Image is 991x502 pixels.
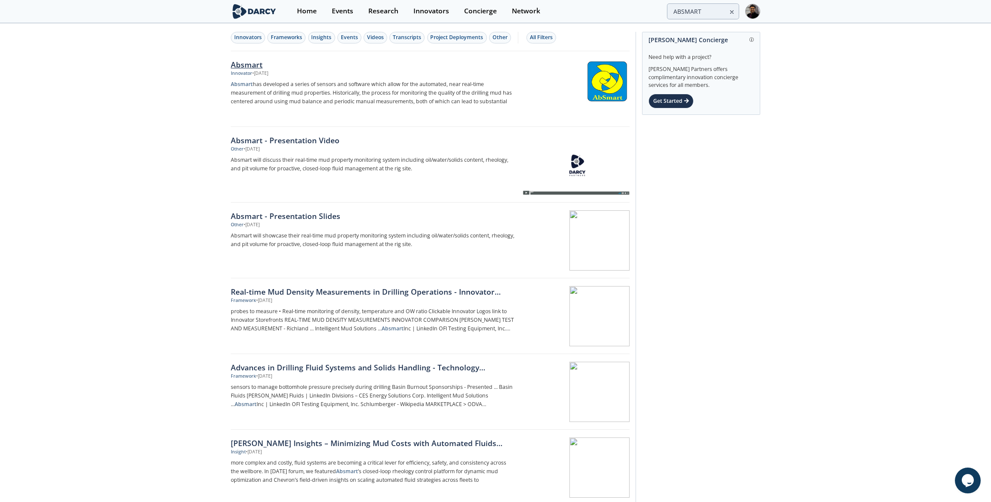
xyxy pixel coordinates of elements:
div: Real-time Mud Density Measurements in Drilling Operations - Innovator Comparison [231,286,515,297]
p: Absmart will discuss their real-time mud property monitoring system including oil/water/solids co... [231,156,515,173]
img: logo-wide.svg [231,4,278,19]
div: Absmart - Presentation Slides [231,210,515,222]
button: Insights [308,32,335,43]
div: [PERSON_NAME] Concierge [648,32,754,47]
button: Frameworks [267,32,306,43]
p: more complex and costly, fluid systems are becoming a critical lever for efficiency, safety, and ... [231,459,515,484]
div: • [DATE] [244,146,260,153]
div: Innovator [231,70,252,77]
div: Innovators [413,8,449,15]
p: probes to measure • Real-time monitoring of density, temperature and OW ratio Clickable Innovator... [231,307,515,333]
strong: Absmart [231,80,253,88]
div: Other [231,222,244,228]
div: Frameworks [271,34,302,41]
a: Absmart Innovator •[DATE] Absmarthas developed a series of sensors and software which allow for t... [231,51,630,127]
p: sensors to manage bottomhole pressure precisely during drilling Basin Burnout Sponsorships - Pres... [231,383,515,409]
button: Videos [364,32,387,43]
a: Absmart - Presentation Slides Other •[DATE] Absmart will showcase their real-time mud property mo... [231,203,630,278]
a: Real-time Mud Density Measurements in Drilling Operations - Innovator Comparison Framework •[DATE... [231,278,630,354]
div: Framework [231,373,256,380]
strong: Absmart [235,400,257,408]
img: Profile [745,4,760,19]
button: Project Deployments [427,32,487,43]
button: Other [489,32,511,43]
button: All Filters [526,32,556,43]
strong: Absmart [382,325,404,332]
div: Absmart - Presentation Video [231,135,515,146]
div: Need help with a project? [648,47,754,61]
div: All Filters [530,34,553,41]
input: Advanced Search [667,3,739,19]
p: has developed a series of sensors and software which allow for the automated, near real-time meas... [231,80,515,106]
strong: Absmart [336,468,358,475]
div: [PERSON_NAME] Partners offers complimentary innovation concierge services for all members. [648,61,754,89]
div: Concierge [464,8,497,15]
div: Events [341,34,358,41]
button: Transcripts [389,32,425,43]
div: Framework [231,297,256,304]
div: Project Deployments [431,34,483,41]
div: • [DATE] [256,297,272,304]
div: Home [297,8,317,15]
button: Innovators [231,32,265,43]
div: Other [231,146,244,153]
div: • [DATE] [246,449,262,456]
div: [PERSON_NAME] Insights – Minimizing Mud Costs with Automated Fluids Intelligence [231,437,515,449]
div: Innovators [234,34,262,41]
div: Insights [312,34,332,41]
a: Advances in Drilling Fluid Systems and Solids Handling - Technology Landscape Framework •[DATE] s... [231,354,630,430]
a: Absmart - Presentation Video Other •[DATE] Absmart will discuss their real-time mud property moni... [231,127,630,203]
div: Insight [231,449,246,456]
img: Absmart [586,60,628,102]
iframe: chat widget [955,468,982,493]
div: Network [512,8,540,15]
div: • [DATE] [252,70,268,77]
div: Videos [367,34,384,41]
div: Transcripts [393,34,421,41]
div: Events [332,8,353,15]
div: Advances in Drilling Fluid Systems and Solids Handling - Technology Landscape [231,362,515,373]
div: Absmart [231,59,515,70]
div: Other [492,34,508,41]
p: Absmart will showcase their real-time mud property monitoring system including oil/water/solids c... [231,231,515,249]
button: Events [337,32,361,43]
div: • [DATE] [244,222,260,228]
img: information.svg [749,37,754,42]
div: • [DATE] [256,373,272,380]
div: Get Started [648,94,694,108]
div: Research [368,8,398,15]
